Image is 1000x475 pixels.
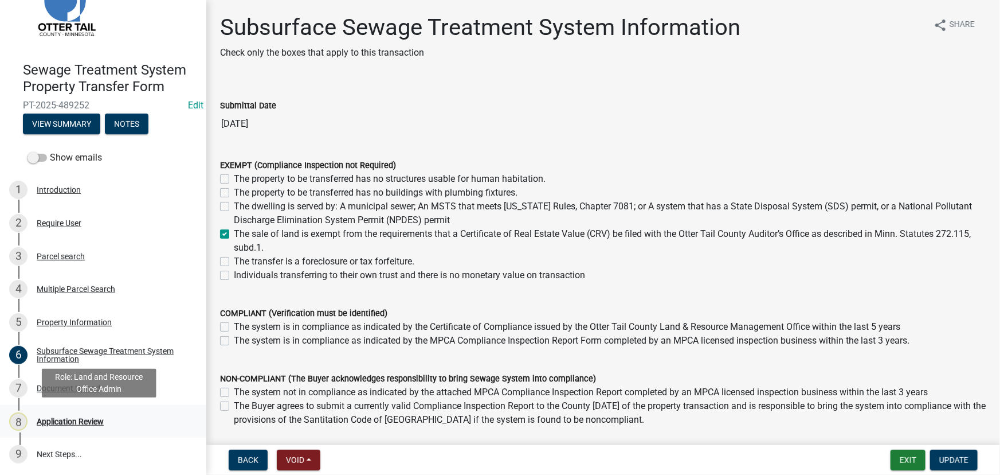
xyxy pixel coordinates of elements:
[37,285,115,293] div: Multiple Parcel Search
[37,252,85,260] div: Parcel search
[234,200,986,227] label: The dwelling is served by: A municipal sewer; An MSTS that meets [US_STATE] Rules, Chapter 7081; ...
[9,346,28,364] div: 6
[9,214,28,232] div: 2
[23,114,100,134] button: View Summary
[234,334,909,348] label: The system is in compliance as indicated by the MPCA Compliance Inspection Report Form completed ...
[234,268,585,282] label: Individuals transferring to their own trust and there is no monetary value on transaction
[220,14,740,41] h1: Subsurface Sewage Treatment System Information
[286,455,304,465] span: Void
[934,18,947,32] i: share
[9,379,28,398] div: 7
[37,347,188,363] div: Subsurface Sewage Treatment System Information
[42,369,156,398] div: Role: Land and Resource Office Admin
[9,280,28,298] div: 4
[930,450,978,470] button: Update
[37,219,81,227] div: Require User
[23,62,197,95] h4: Sewage Treatment System Property Transfer Form
[234,386,928,399] label: The system not in compliance as indicated by the attached MPCA Compliance Inspection Report compl...
[105,120,148,129] wm-modal-confirm: Notes
[234,172,546,186] label: The property to be transferred has no structures usable for human habitation.
[924,14,984,36] button: shareShare
[23,120,100,129] wm-modal-confirm: Summary
[9,181,28,199] div: 1
[234,186,517,200] label: The property to be transferred has no buildings with plumbing fixtures.
[188,100,203,111] wm-modal-confirm: Edit Application Number
[188,100,203,111] a: Edit
[234,399,986,427] label: The Buyer agrees to submit a currently valid Compliance Inspection Report to the County [DATE] of...
[220,375,596,383] label: NON-COMPLIANT (The Buyer acknowledges responsibility to bring Sewage System into compliance)
[229,450,268,470] button: Back
[9,313,28,332] div: 5
[234,227,986,255] label: The sale of land is exempt from the requirements that a Certificate of Real Estate Value (CRV) be...
[277,450,320,470] button: Void
[9,247,28,266] div: 3
[23,100,183,111] span: PT-2025-489252
[891,450,926,470] button: Exit
[37,418,104,426] div: Application Review
[238,455,258,465] span: Back
[950,18,975,32] span: Share
[220,162,396,170] label: EXEMPT (Compliance Inspection not Required)
[9,412,28,431] div: 8
[37,186,81,194] div: Introduction
[939,455,968,465] span: Update
[37,318,112,326] div: Property Information
[234,320,900,334] label: The system is in compliance as indicated by the Certificate of Compliance issued by the Otter Tai...
[234,255,414,268] label: The transfer is a foreclosure or tax forfeiture.
[220,310,387,318] label: COMPLIANT (Verification must be identified)
[9,445,28,464] div: 9
[220,102,276,110] label: Submittal Date
[105,114,148,134] button: Notes
[37,384,100,392] div: Document Upload
[28,151,102,165] label: Show emails
[220,46,740,60] p: Check only the boxes that apply to this transaction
